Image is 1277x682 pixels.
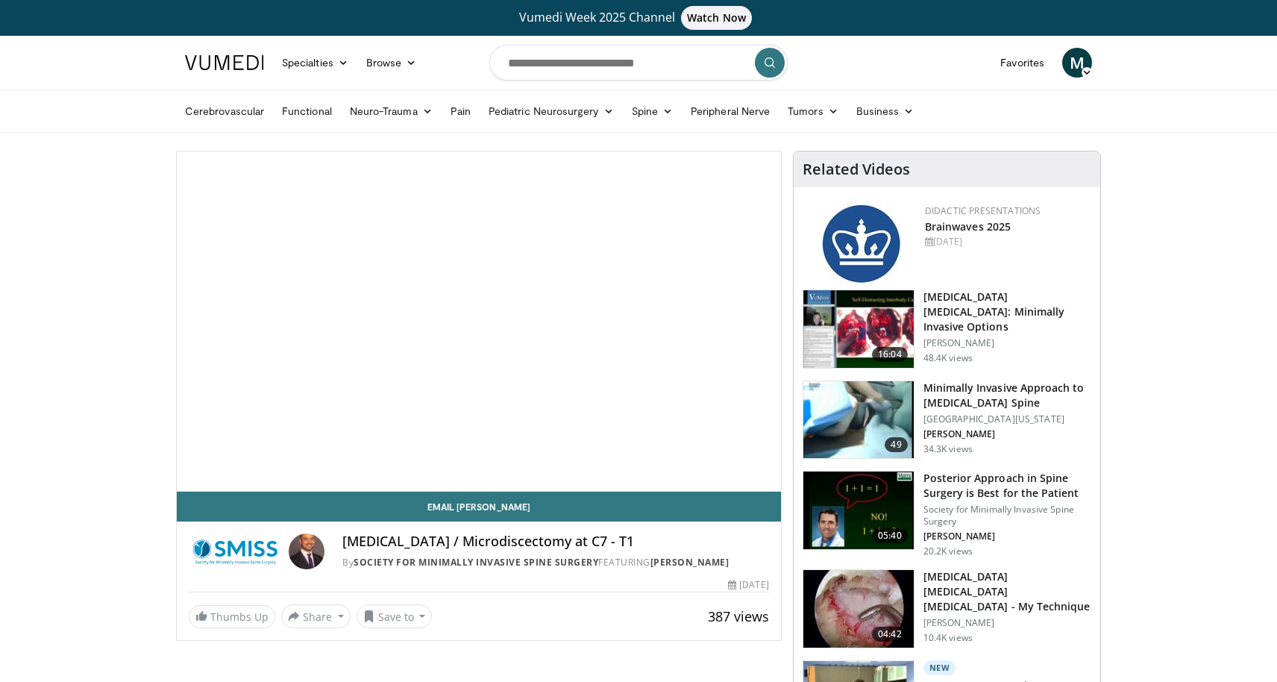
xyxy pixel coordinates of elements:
a: [PERSON_NAME] [650,556,730,569]
span: 04:42 [872,627,908,642]
h3: Posterior Approach in Spine Surgery is Best for the Patient [923,471,1091,501]
img: Society for Minimally Invasive Spine Surgery [189,534,283,569]
h3: [MEDICAL_DATA] [MEDICAL_DATA] [MEDICAL_DATA] - My Technique [923,569,1091,614]
p: New [923,660,956,675]
div: Didactic Presentations [925,204,1088,218]
p: [PERSON_NAME] [923,428,1091,440]
a: Pain [442,96,480,126]
a: Spine [623,96,682,126]
img: Avatar [289,534,324,569]
span: Watch Now [681,6,752,30]
a: Peripheral Nerve [682,96,779,126]
a: Favorites [991,48,1053,78]
a: Cerebrovascular [176,96,273,126]
img: 38787_0000_3.png.150x105_q85_crop-smart_upscale.jpg [803,381,914,459]
a: Browse [357,48,426,78]
p: 10.4K views [923,632,973,644]
video-js: Video Player [177,151,781,492]
button: Share [281,604,351,628]
p: Society for Minimally Invasive Spine Surgery [923,504,1091,528]
img: gaffar_3.png.150x105_q85_crop-smart_upscale.jpg [803,570,914,648]
a: Neuro-Trauma [341,96,442,126]
input: Search topics, interventions [489,45,788,81]
p: 20.2K views [923,545,973,557]
p: [PERSON_NAME] [923,617,1091,629]
a: 04:42 [MEDICAL_DATA] [MEDICAL_DATA] [MEDICAL_DATA] - My Technique [PERSON_NAME] 10.4K views [803,569,1091,648]
a: Functional [273,96,341,126]
p: 48.4K views [923,352,973,364]
p: [GEOGRAPHIC_DATA][US_STATE] [923,413,1091,425]
a: Pediatric Neurosurgery [480,96,623,126]
a: Tumors [779,96,847,126]
img: 24fc6d06-05ab-49be-9020-6cb578b60684.png.150x105_q85_autocrop_double_scale_upscale_version-0.2.jpg [822,204,900,283]
img: VuMedi Logo [185,55,264,70]
a: Email [PERSON_NAME] [177,492,781,522]
span: 16:04 [872,347,908,362]
div: [DATE] [925,235,1088,248]
p: 34.3K views [923,443,973,455]
h3: [MEDICAL_DATA] [MEDICAL_DATA]: Minimally Invasive Options [923,290,1091,334]
a: M [1062,48,1092,78]
h4: [MEDICAL_DATA] / Microdiscectomy at C7 - T1 [342,534,768,550]
div: [DATE] [728,578,768,592]
a: Business [847,96,923,126]
a: 16:04 [MEDICAL_DATA] [MEDICAL_DATA]: Minimally Invasive Options [PERSON_NAME] 48.4K views [803,290,1091,369]
a: Brainwaves 2025 [925,219,1011,234]
img: 9f1438f7-b5aa-4a55-ab7b-c34f90e48e66.150x105_q85_crop-smart_upscale.jpg [803,290,914,368]
span: 49 [885,437,907,452]
a: 05:40 Posterior Approach in Spine Surgery is Best for the Patient Society for Minimally Invasive ... [803,471,1091,557]
h3: Minimally Invasive Approach to [MEDICAL_DATA] Spine [923,381,1091,410]
span: 05:40 [872,528,908,543]
p: [PERSON_NAME] [923,531,1091,542]
div: By FEATURING [342,556,768,569]
a: Thumbs Up [189,605,275,628]
a: Specialties [273,48,357,78]
a: Vumedi Week 2025 ChannelWatch Now [187,6,1090,30]
a: 49 Minimally Invasive Approach to [MEDICAL_DATA] Spine [GEOGRAPHIC_DATA][US_STATE] [PERSON_NAME] ... [803,381,1091,460]
img: 3b6f0384-b2b2-4baa-b997-2e524ebddc4b.150x105_q85_crop-smart_upscale.jpg [803,472,914,549]
button: Save to [357,604,433,628]
a: Society for Minimally Invasive Spine Surgery [354,556,598,569]
p: [PERSON_NAME] [923,337,1091,349]
h4: Related Videos [803,160,910,178]
span: 387 views [708,607,769,625]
